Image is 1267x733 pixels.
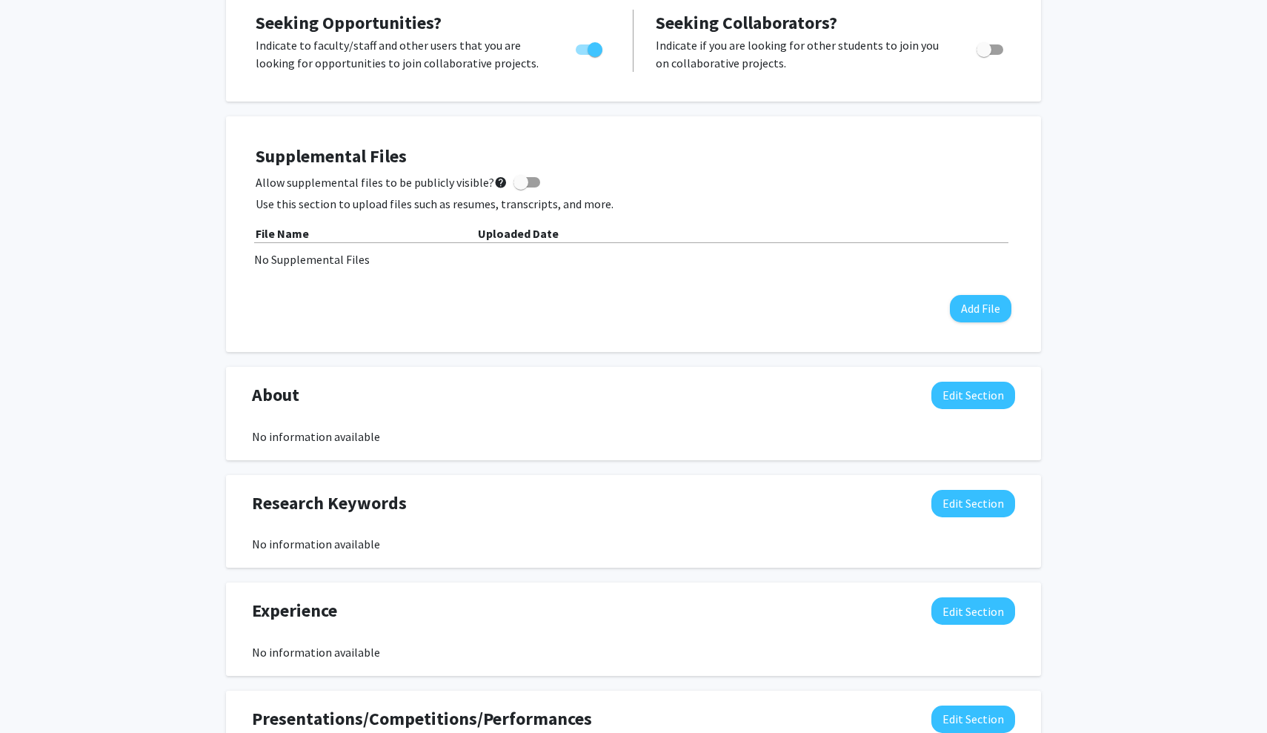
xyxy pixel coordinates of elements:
[478,226,559,241] b: Uploaded Date
[971,36,1011,59] div: Toggle
[950,295,1011,322] button: Add File
[256,36,548,72] p: Indicate to faculty/staff and other users that you are looking for opportunities to join collabor...
[11,666,63,722] iframe: Chat
[256,195,1011,213] p: Use this section to upload files such as resumes, transcripts, and more.
[252,643,1015,661] div: No information available
[656,36,948,72] p: Indicate if you are looking for other students to join you on collaborative projects.
[252,490,407,517] span: Research Keywords
[931,382,1015,409] button: Edit About
[252,706,592,732] span: Presentations/Competitions/Performances
[252,535,1015,553] div: No information available
[570,36,611,59] div: Toggle
[931,706,1015,733] button: Edit Presentations/Competitions/Performances
[256,11,442,34] span: Seeking Opportunities?
[254,251,1013,268] div: No Supplemental Files
[252,597,337,624] span: Experience
[256,226,309,241] b: File Name
[656,11,837,34] span: Seeking Collaborators?
[252,428,1015,445] div: No information available
[252,382,299,408] span: About
[256,173,508,191] span: Allow supplemental files to be publicly visible?
[931,490,1015,517] button: Edit Research Keywords
[256,146,1011,168] h4: Supplemental Files
[931,597,1015,625] button: Edit Experience
[494,173,508,191] mat-icon: help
